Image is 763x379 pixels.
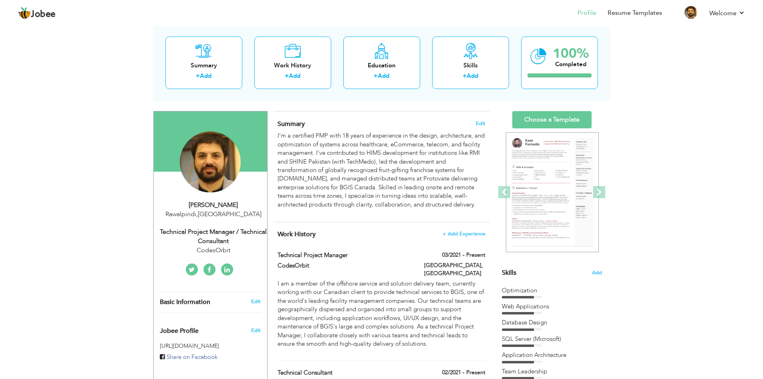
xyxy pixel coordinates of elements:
a: Add [467,72,478,80]
a: Add [378,72,389,80]
a: Add [289,72,300,80]
h5: [URL][DOMAIN_NAME] [160,343,261,349]
span: Jobee [31,10,56,19]
span: Work History [278,230,316,239]
span: Edit [251,327,261,334]
img: jobee.io [18,7,31,20]
div: Completed [553,60,589,69]
div: Rawalpindi [GEOGRAPHIC_DATA] [160,210,267,219]
div: CodesOrbit [160,246,267,255]
img: Ali Irfan [180,132,241,193]
img: Profile Img [684,6,697,19]
span: Share on Facebook [167,353,217,361]
h4: This helps to show the companies you have worked for. [278,230,485,238]
div: Application Architecture [502,351,602,359]
label: + [374,72,378,80]
span: + Add Experience [443,231,485,237]
span: Summary [278,120,305,128]
label: CodesOrbit [278,261,412,270]
a: Profile [578,8,596,18]
label: [GEOGRAPHIC_DATA], [GEOGRAPHIC_DATA] [424,261,485,278]
div: Database Design [502,318,602,327]
span: Add [592,269,602,277]
label: Technical Consultant [278,369,412,377]
span: Jobee Profile [160,328,199,335]
a: Edit [251,298,261,305]
div: Work History [261,61,325,70]
a: Choose a Template [512,111,592,128]
div: Web Applications [502,302,602,311]
div: Technical Project Manager / Technical Consultant [160,227,267,246]
h4: Adding a summary is a quick and easy way to highlight your experience and interests. [278,120,485,128]
label: Technical Project Manager [278,251,412,259]
div: Summary [172,61,236,70]
label: 03/2021 - Present [442,251,485,259]
div: Education [350,61,414,70]
div: Enhance your career by creating a custom URL for your Jobee public profile. [154,319,267,339]
label: 02/2021 - Present [442,369,485,377]
div: SQL Server (Microsoft) [502,335,602,343]
p: I am a member of the offshore service and solution delivery team, currently working with our Cana... [278,280,485,348]
div: [PERSON_NAME] [160,201,267,210]
a: Jobee [18,7,56,20]
a: Resume Templates [608,8,662,18]
label: + [463,72,467,80]
a: Welcome [709,8,745,18]
label: + [196,72,200,80]
p: I’m a certified PMP with 18 years of experience in the design, architecture, and optimization of ... [278,132,485,209]
span: Edit [476,121,485,126]
span: Basic Information [160,299,210,306]
div: 100% [553,47,589,60]
div: Skills [439,61,503,70]
div: Optimization [502,286,602,295]
div: Team Leadership [502,367,602,376]
span: , [196,210,198,219]
span: Skills [502,268,516,277]
a: Add [200,72,211,80]
label: + [285,72,289,80]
